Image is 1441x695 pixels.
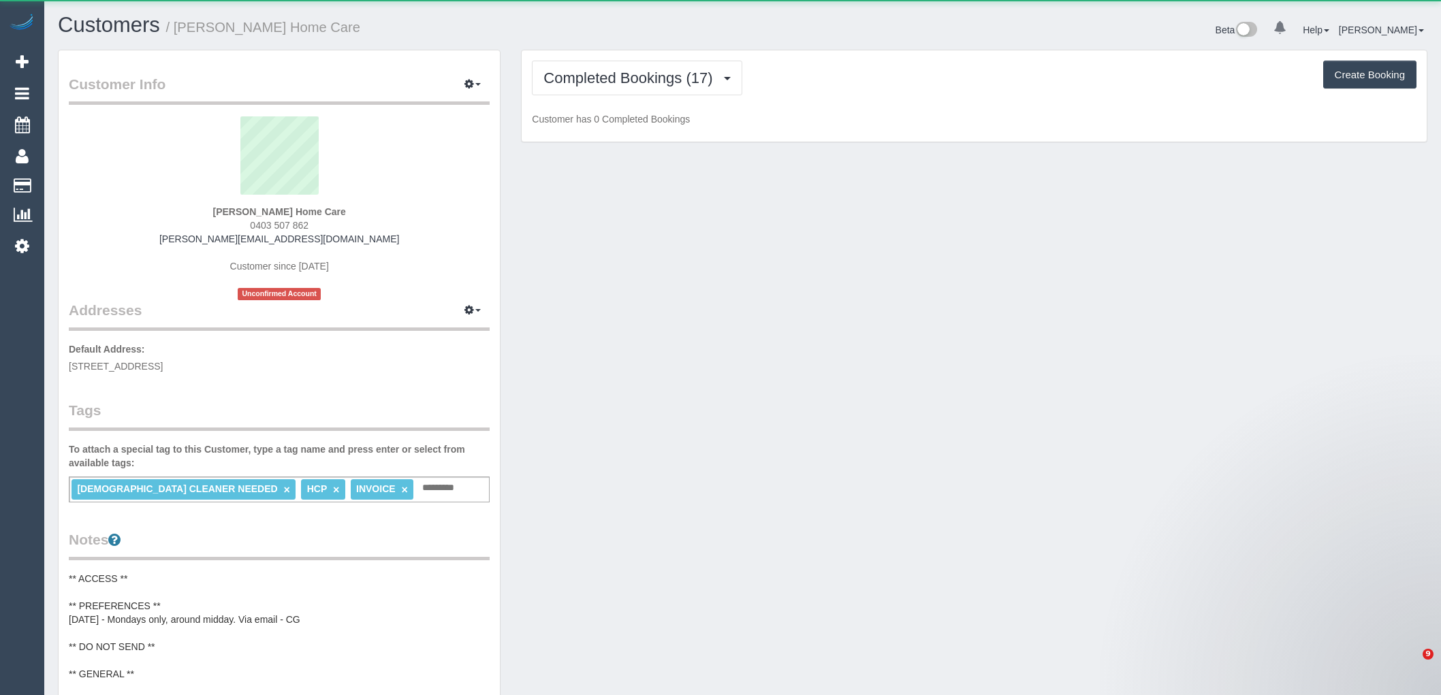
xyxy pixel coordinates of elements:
legend: Customer Info [69,74,490,105]
span: [STREET_ADDRESS] [69,361,163,372]
strong: [PERSON_NAME] Home Care [213,206,346,217]
button: Create Booking [1323,61,1416,89]
legend: Tags [69,400,490,431]
a: × [284,484,290,496]
span: [DEMOGRAPHIC_DATA] CLEANER NEEDED [77,483,277,494]
span: 9 [1423,649,1434,660]
a: × [333,484,339,496]
span: Customer since [DATE] [230,261,329,272]
a: [PERSON_NAME] [1339,25,1424,35]
span: HCP [307,483,327,494]
iframe: Intercom live chat [1395,649,1427,681]
span: Unconfirmed Account [238,288,321,300]
a: Customers [58,13,160,37]
span: 0403 507 862 [250,220,308,231]
a: [PERSON_NAME][EMAIL_ADDRESS][DOMAIN_NAME] [159,233,399,244]
legend: Notes [69,530,490,560]
img: New interface [1235,22,1257,39]
span: INVOICE [356,483,396,494]
small: / [PERSON_NAME] Home Care [166,20,360,35]
span: Completed Bookings (17) [543,69,719,86]
label: To attach a special tag to this Customer, type a tag name and press enter or select from availabl... [69,442,490,470]
p: Customer has 0 Completed Bookings [532,112,1416,126]
img: Automaid Logo [8,14,35,33]
a: Beta [1216,25,1258,35]
a: Help [1303,25,1329,35]
a: × [401,484,407,496]
label: Default Address: [69,342,145,356]
button: Completed Bookings (17) [532,61,742,95]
